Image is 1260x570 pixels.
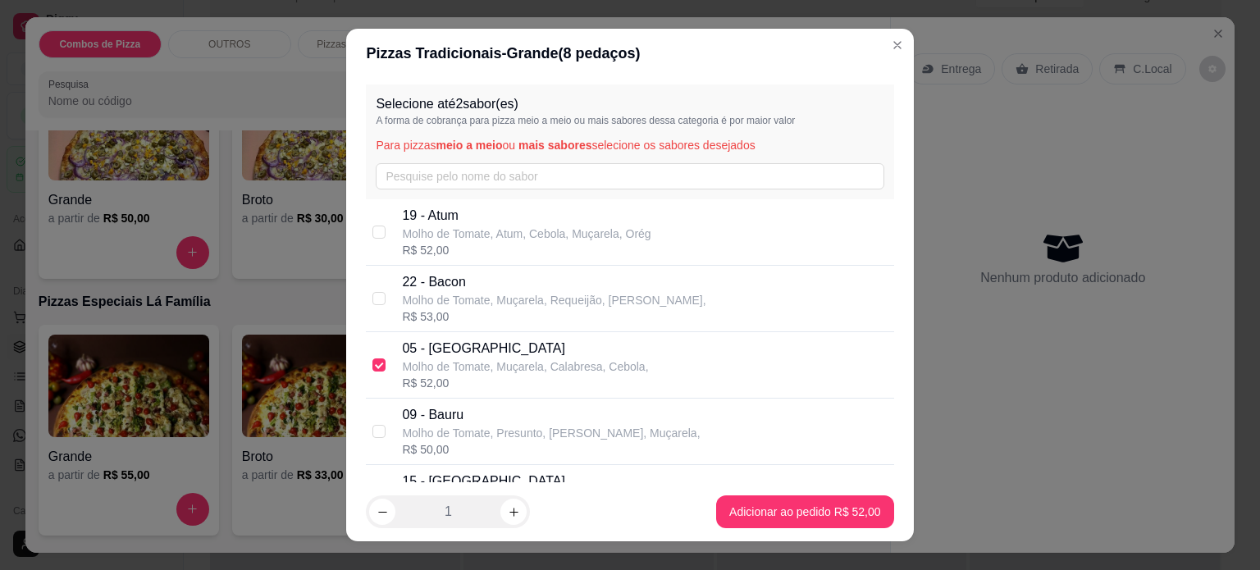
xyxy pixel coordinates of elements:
p: Selecione até 2 sabor(es) [376,94,883,114]
p: Molho de Tomate, Muçarela, Calabresa, Cebola, [402,358,648,375]
button: Close [884,32,911,58]
p: 09 - Bauru [402,405,700,425]
p: A forma de cobrança para pizza meio a meio ou mais sabores dessa categoria é por [376,114,883,127]
div: R$ 52,00 [402,375,648,391]
div: R$ 52,00 [402,242,651,258]
p: Para pizzas ou selecione os sabores desejados [376,137,883,153]
p: 1 [445,502,452,522]
div: Pizzas Tradicionais - Grande ( 8 pedaços) [366,42,893,65]
input: Pesquise pelo nome do sabor [376,163,883,189]
span: meio a meio [436,139,503,152]
button: decrease-product-quantity [369,499,395,525]
p: 05 - [GEOGRAPHIC_DATA] [402,339,648,358]
p: 22 - Bacon [402,272,705,292]
p: 15 - [GEOGRAPHIC_DATA] [402,472,705,491]
button: increase-product-quantity [500,499,527,525]
div: R$ 50,00 [402,441,700,458]
p: 19 - Atum [402,206,651,226]
div: R$ 53,00 [402,308,705,325]
span: mais sabores [518,139,592,152]
button: Adicionar ao pedido R$ 52,00 [716,495,893,528]
p: Molho de Tomate, Presunto, [PERSON_NAME], Muçarela, [402,425,700,441]
p: Molho de Tomate, Atum, Cebola, Muçarela, Orég [402,226,651,242]
p: Molho de Tomate, Muçarela, Requeijão, [PERSON_NAME], [402,292,705,308]
span: maior valor [746,115,795,126]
